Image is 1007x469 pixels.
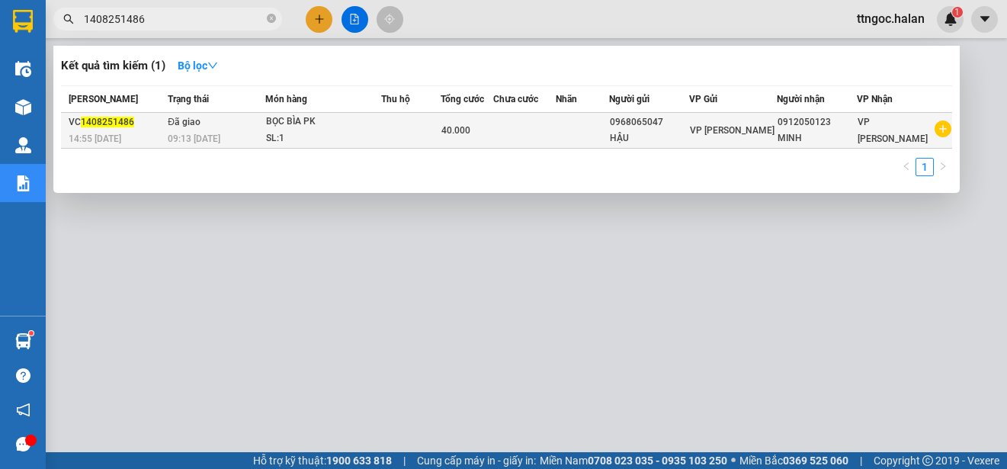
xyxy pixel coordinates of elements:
[15,99,31,115] img: warehouse-icon
[690,125,774,136] span: VP [PERSON_NAME]
[266,130,380,147] div: SL: 1
[267,14,276,23] span: close-circle
[265,94,307,104] span: Món hàng
[441,125,470,136] span: 40.000
[938,162,948,171] span: right
[778,130,856,146] div: MINH
[168,133,220,144] span: 09:13 [DATE]
[493,94,538,104] span: Chưa cước
[689,94,717,104] span: VP Gửi
[610,114,688,130] div: 0968065047
[29,331,34,336] sup: 1
[934,158,952,176] button: right
[69,133,121,144] span: 14:55 [DATE]
[15,333,31,349] img: warehouse-icon
[916,158,934,176] li: 1
[207,60,218,71] span: down
[16,368,30,383] span: question-circle
[778,114,856,130] div: 0912050123
[777,94,825,104] span: Người nhận
[858,117,928,144] span: VP [PERSON_NAME]
[81,117,134,127] span: 1408251486
[381,94,410,104] span: Thu hộ
[15,61,31,77] img: warehouse-icon
[16,403,30,417] span: notification
[69,114,163,130] div: VC
[15,137,31,153] img: warehouse-icon
[267,12,276,27] span: close-circle
[897,158,916,176] li: Previous Page
[16,437,30,451] span: message
[897,158,916,176] button: left
[441,94,484,104] span: Tổng cước
[13,10,33,33] img: logo-vxr
[69,94,138,104] span: [PERSON_NAME]
[902,162,911,171] span: left
[178,59,218,72] strong: Bộ lọc
[935,120,951,137] span: plus-circle
[84,11,264,27] input: Tìm tên, số ĐT hoặc mã đơn
[61,58,165,74] h3: Kết quả tìm kiếm ( 1 )
[15,175,31,191] img: solution-icon
[556,94,577,104] span: Nhãn
[934,158,952,176] li: Next Page
[916,159,933,175] a: 1
[266,114,380,130] div: BỌC BÌA PK
[168,117,200,127] span: Đã giao
[609,94,649,104] span: Người gửi
[63,14,74,24] span: search
[168,94,209,104] span: Trạng thái
[857,94,893,104] span: VP Nhận
[165,53,230,78] button: Bộ lọcdown
[610,130,688,146] div: HẬU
